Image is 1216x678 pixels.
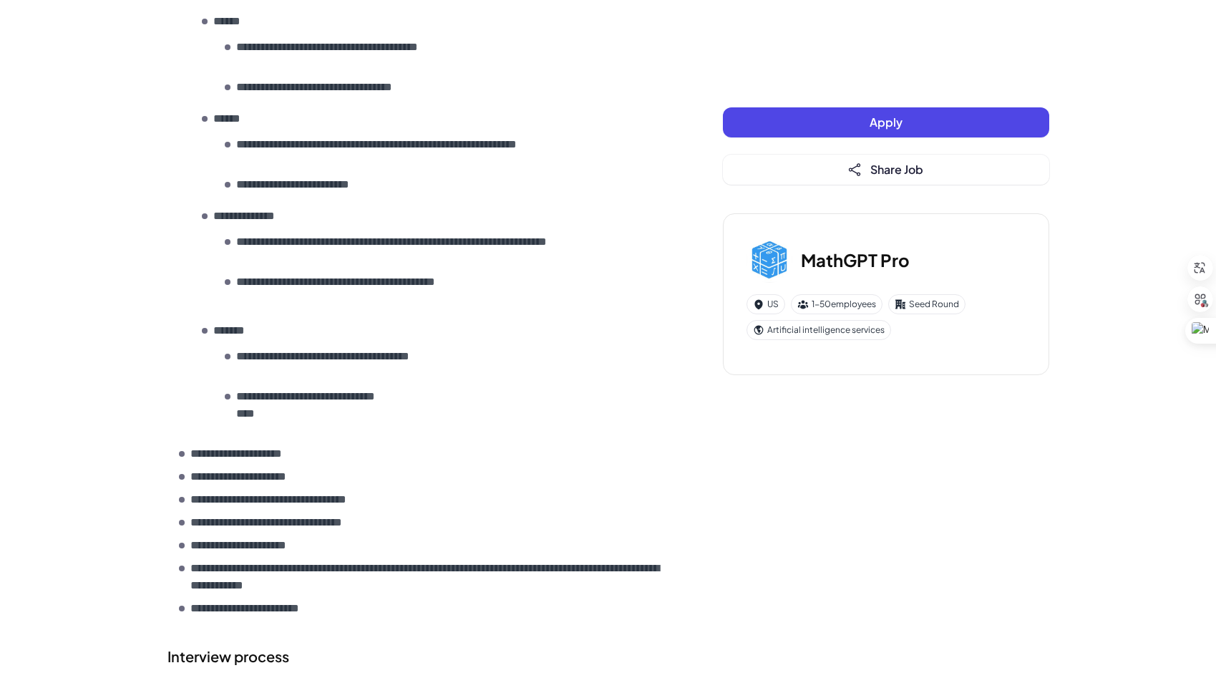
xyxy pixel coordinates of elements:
[167,646,666,667] h2: Interview process
[870,115,903,130] span: Apply
[801,247,910,273] h3: MathGPT Pro
[870,162,923,177] span: Share Job
[746,237,792,283] img: Ma
[888,294,965,314] div: Seed Round
[746,320,891,340] div: Artificial intelligence services
[746,294,785,314] div: US
[791,294,882,314] div: 1-50 employees
[723,155,1049,185] button: Share Job
[723,107,1049,137] button: Apply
